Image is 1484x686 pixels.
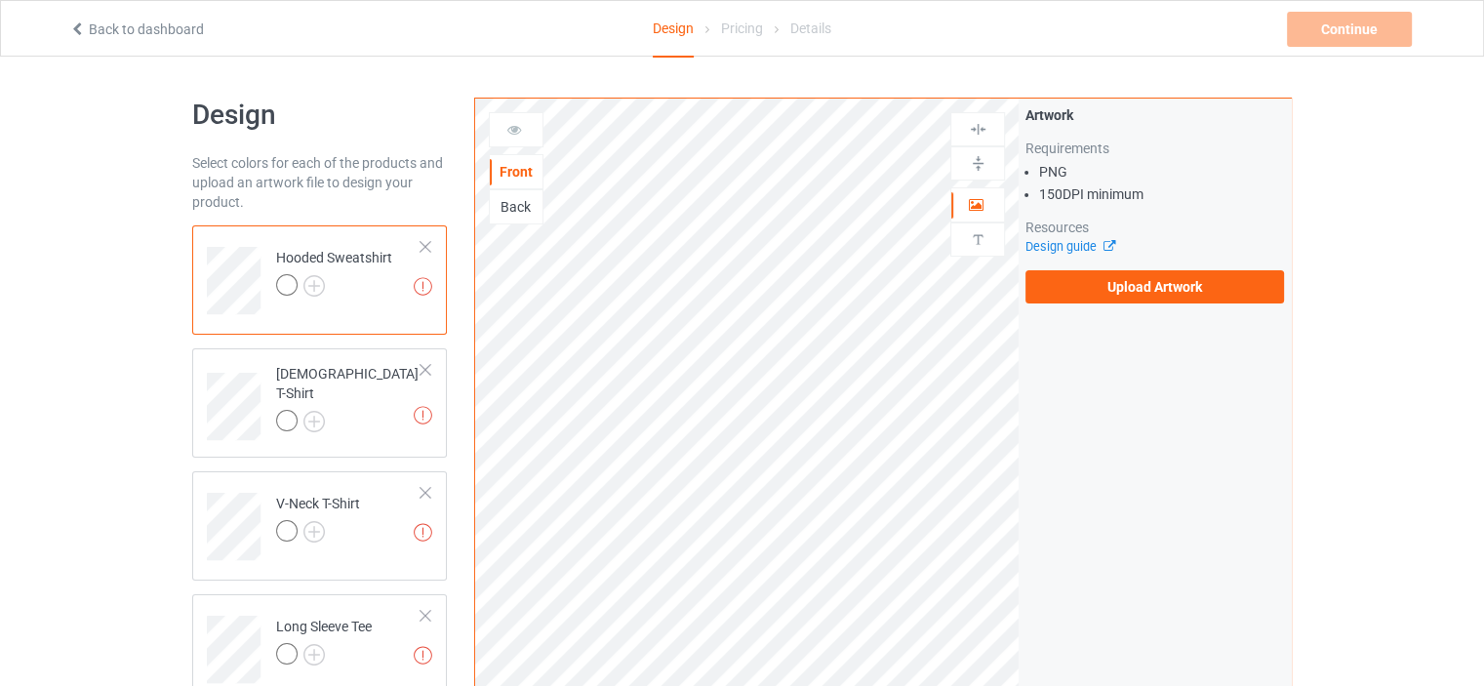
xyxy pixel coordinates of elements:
[69,21,204,37] a: Back to dashboard
[1025,218,1284,237] div: Resources
[1025,139,1284,158] div: Requirements
[276,617,372,664] div: Long Sleeve Tee
[303,275,325,297] img: svg+xml;base64,PD94bWwgdmVyc2lvbj0iMS4wIiBlbmNvZGluZz0iVVRGLTgiPz4KPHN2ZyB3aWR0aD0iMjJweCIgaGVpZ2...
[303,411,325,432] img: svg+xml;base64,PD94bWwgdmVyc2lvbj0iMS4wIiBlbmNvZGluZz0iVVRGLTgiPz4KPHN2ZyB3aWR0aD0iMjJweCIgaGVpZ2...
[414,277,432,296] img: exclamation icon
[192,471,447,581] div: V-Neck T-Shirt
[303,521,325,543] img: svg+xml;base64,PD94bWwgdmVyc2lvbj0iMS4wIiBlbmNvZGluZz0iVVRGLTgiPz4KPHN2ZyB3aWR0aD0iMjJweCIgaGVpZ2...
[1039,162,1284,182] li: PNG
[969,154,987,173] img: svg%3E%0A
[276,494,360,541] div: V-Neck T-Shirt
[490,162,542,182] div: Front
[276,248,392,295] div: Hooded Sweatshirt
[1039,184,1284,204] li: 150 DPI minimum
[192,225,447,335] div: Hooded Sweatshirt
[1025,105,1284,125] div: Artwork
[192,348,447,458] div: [DEMOGRAPHIC_DATA] T-Shirt
[276,364,421,430] div: [DEMOGRAPHIC_DATA] T-Shirt
[303,644,325,666] img: svg+xml;base64,PD94bWwgdmVyc2lvbj0iMS4wIiBlbmNvZGluZz0iVVRGLTgiPz4KPHN2ZyB3aWR0aD0iMjJweCIgaGVpZ2...
[969,120,987,139] img: svg%3E%0A
[790,1,831,56] div: Details
[192,98,447,133] h1: Design
[1025,270,1284,303] label: Upload Artwork
[721,1,763,56] div: Pricing
[653,1,694,58] div: Design
[414,406,432,424] img: exclamation icon
[414,523,432,542] img: exclamation icon
[969,230,987,249] img: svg%3E%0A
[192,153,447,212] div: Select colors for each of the products and upload an artwork file to design your product.
[490,197,542,217] div: Back
[1025,239,1114,254] a: Design guide
[414,646,432,665] img: exclamation icon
